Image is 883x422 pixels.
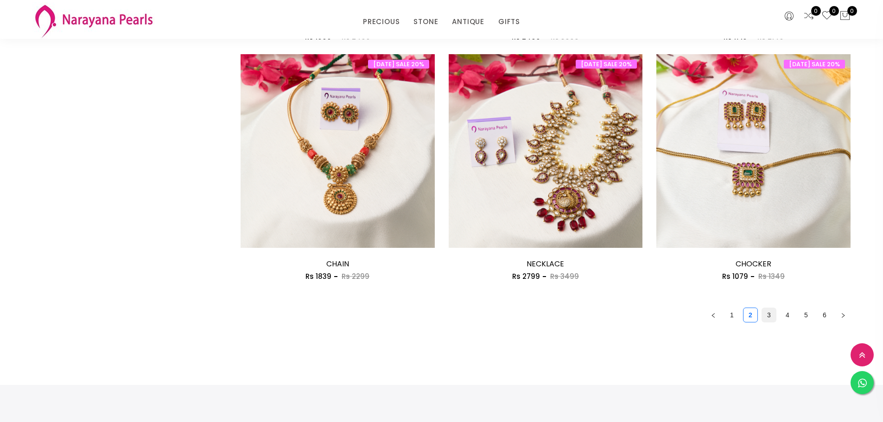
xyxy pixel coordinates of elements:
[821,10,832,22] a: 0
[799,308,813,322] a: 5
[326,258,349,269] a: CHAIN
[840,313,846,318] span: right
[762,308,776,322] li: 3
[724,32,747,42] span: Rs 1719
[836,308,851,322] li: Next Page
[839,10,851,22] button: 0
[736,258,771,269] a: CHOCKER
[784,60,845,69] span: [DATE] SALE 20%
[724,308,739,322] li: 1
[836,308,851,322] button: right
[527,258,564,269] a: NECKLACE
[781,308,794,322] a: 4
[551,32,579,42] span: Rs 3000
[758,271,785,281] span: Rs 1349
[743,308,758,322] li: 2
[512,271,540,281] span: Rs 2799
[829,6,839,16] span: 0
[413,15,438,29] a: STONE
[818,308,832,322] a: 6
[811,6,821,16] span: 0
[342,32,370,42] span: Rs 2499
[452,15,484,29] a: ANTIQUE
[725,308,739,322] a: 1
[799,308,813,322] li: 5
[743,308,757,322] a: 2
[512,32,540,42] span: Rs 2400
[762,308,776,322] a: 3
[706,308,721,322] li: Previous Page
[342,271,369,281] span: Rs 2299
[817,308,832,322] li: 6
[780,308,795,322] li: 4
[550,271,579,281] span: Rs 3499
[576,60,637,69] span: [DATE] SALE 20%
[847,6,857,16] span: 0
[803,10,814,22] a: 0
[711,313,716,318] span: left
[722,271,748,281] span: Rs 1079
[368,60,429,69] span: [DATE] SALE 20%
[498,15,520,29] a: GIFTS
[305,32,331,42] span: Rs 1999
[363,15,400,29] a: PRECIOUS
[706,308,721,322] button: left
[305,271,331,281] span: Rs 1839
[757,32,784,42] span: Rs 2149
